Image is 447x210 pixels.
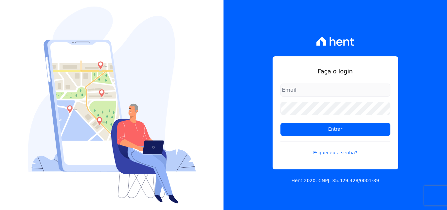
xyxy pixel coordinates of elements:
h1: Faça o login [280,67,390,76]
input: Email [280,84,390,97]
p: Hent 2020. CNPJ: 35.429.428/0001-39 [292,177,379,184]
img: Login [28,7,196,203]
a: Esqueceu a senha? [280,141,390,156]
input: Entrar [280,123,390,136]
